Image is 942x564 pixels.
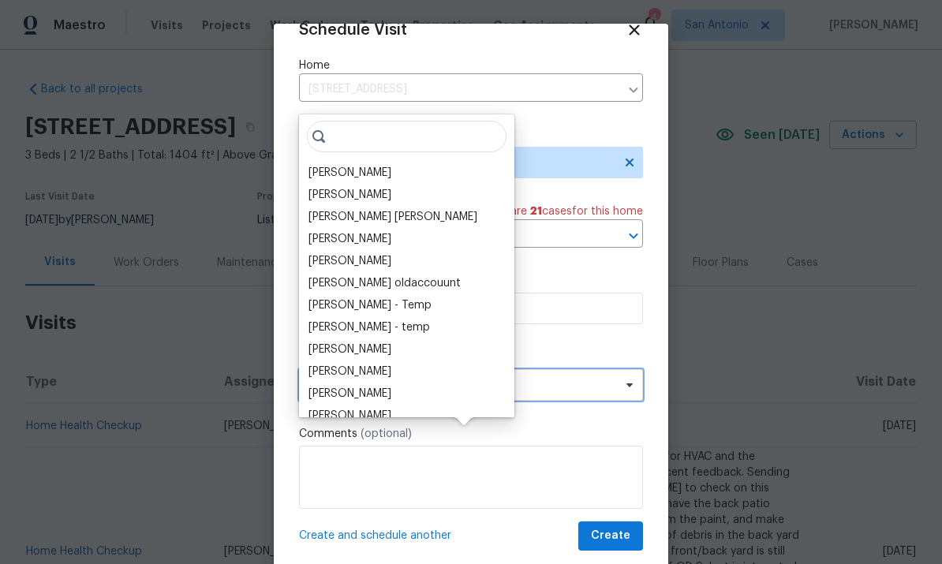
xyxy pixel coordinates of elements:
button: Create [578,521,643,551]
label: Comments [299,426,643,442]
div: [PERSON_NAME] [308,231,391,247]
span: 21 [530,206,542,217]
div: [PERSON_NAME] [308,386,391,402]
input: Enter in an address [299,77,619,102]
div: [PERSON_NAME] [308,165,391,181]
button: Open [622,225,645,247]
div: [PERSON_NAME] - temp [308,319,430,335]
div: [PERSON_NAME] - Temp [308,297,432,313]
span: Create and schedule another [299,528,451,543]
div: [PERSON_NAME] [308,408,391,424]
span: Create [591,526,630,546]
div: [PERSON_NAME] [308,364,391,379]
div: [PERSON_NAME] oldaccouunt [308,275,461,291]
span: Schedule Visit [299,22,407,38]
div: [PERSON_NAME] [308,342,391,357]
div: [PERSON_NAME] [PERSON_NAME] [308,209,477,225]
div: [PERSON_NAME] [308,253,391,269]
div: [PERSON_NAME] [308,187,391,203]
span: (optional) [361,428,412,439]
span: There are case s for this home [480,204,643,219]
label: Home [299,58,643,73]
span: Close [626,21,643,39]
